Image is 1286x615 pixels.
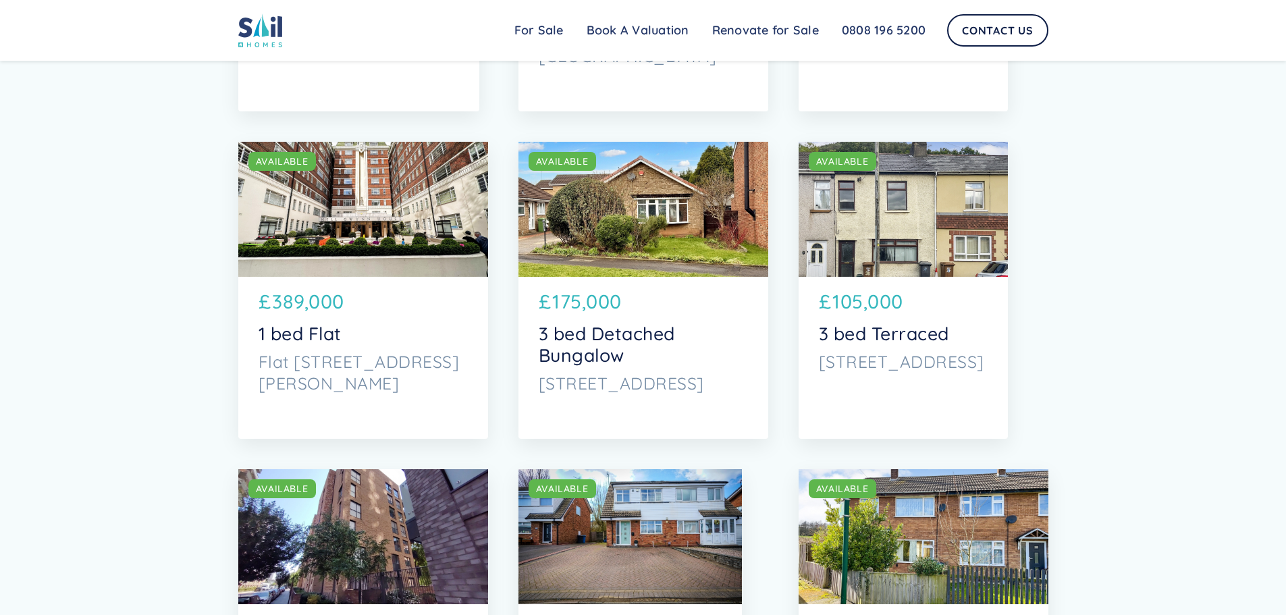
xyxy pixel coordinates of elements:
p: 3 bed Terraced [819,323,988,344]
div: AVAILABLE [536,155,589,168]
div: AVAILABLE [256,482,309,496]
p: 105,000 [832,287,903,316]
a: Contact Us [947,14,1048,47]
a: Renovate for Sale [701,17,830,44]
a: AVAILABLE£105,0003 bed Terraced[STREET_ADDRESS] [799,142,1008,439]
a: AVAILABLE£389,0001 bed FlatFlat [STREET_ADDRESS][PERSON_NAME] [238,142,488,439]
a: Book A Valuation [575,17,701,44]
p: £ [259,287,271,316]
div: AVAILABLE [816,155,869,168]
a: For Sale [503,17,575,44]
p: £ [539,287,552,316]
a: AVAILABLE£175,0003 bed Detached Bungalow[STREET_ADDRESS] [518,142,768,439]
div: AVAILABLE [256,155,309,168]
p: 389,000 [272,287,344,316]
img: sail home logo colored [238,14,283,47]
div: AVAILABLE [816,482,869,496]
p: [STREET_ADDRESS] [539,373,748,394]
p: Flat [STREET_ADDRESS][PERSON_NAME] [259,351,468,394]
a: 0808 196 5200 [830,17,937,44]
p: 3 bed Detached Bungalow [539,323,748,366]
p: [STREET_ADDRESS] [819,351,988,373]
p: 1 bed Flat [259,323,468,344]
div: AVAILABLE [536,482,589,496]
p: 175,000 [552,287,622,316]
p: £ [819,287,832,316]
